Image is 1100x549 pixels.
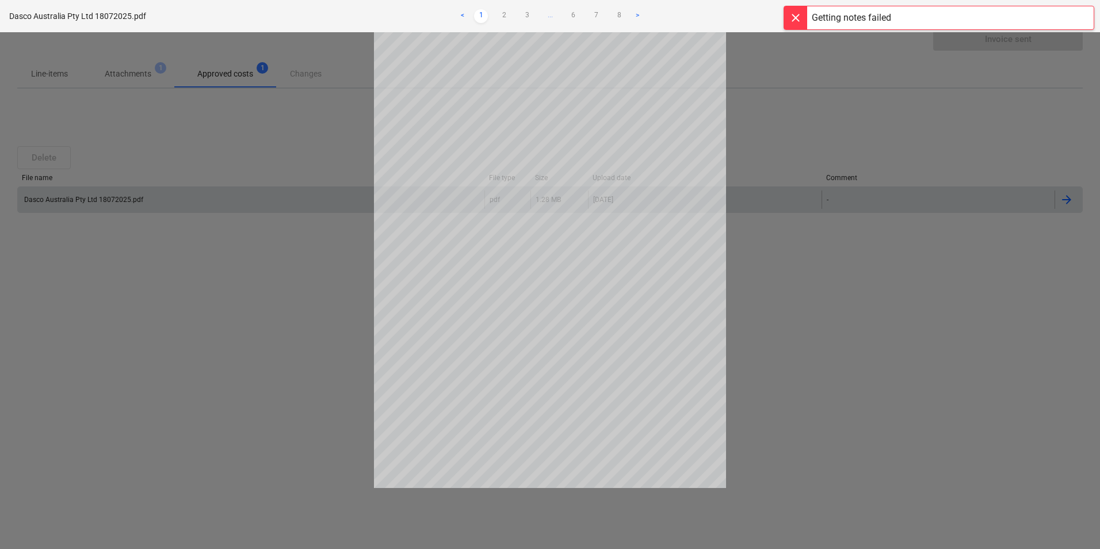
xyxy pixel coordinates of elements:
[474,9,488,23] a: Page 1 is your current page
[456,9,469,23] a: Previous page
[812,11,891,25] div: Getting notes failed
[589,9,603,23] a: Page 7
[566,9,580,23] a: Page 6
[631,9,644,23] a: Next page
[543,9,557,23] a: ...
[497,9,511,23] a: Page 2
[612,9,626,23] a: Page 8
[9,10,146,22] p: Dasco Australia Pty Ltd 18072025.pdf
[520,9,534,23] a: Page 3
